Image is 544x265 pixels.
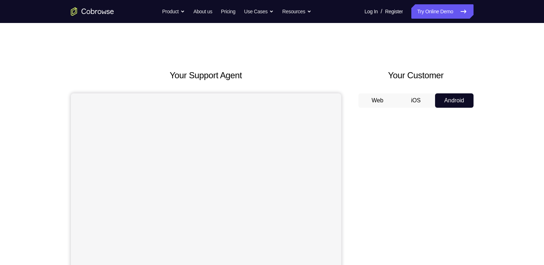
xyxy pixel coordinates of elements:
[221,4,235,19] a: Pricing
[71,69,341,82] h2: Your Support Agent
[411,4,473,19] a: Try Online Demo
[435,93,474,108] button: Android
[162,4,185,19] button: Product
[282,4,311,19] button: Resources
[365,4,378,19] a: Log In
[397,93,435,108] button: iOS
[358,93,397,108] button: Web
[358,69,474,82] h2: Your Customer
[385,4,403,19] a: Register
[71,7,114,16] a: Go to the home page
[244,4,274,19] button: Use Cases
[193,4,212,19] a: About us
[381,7,382,16] span: /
